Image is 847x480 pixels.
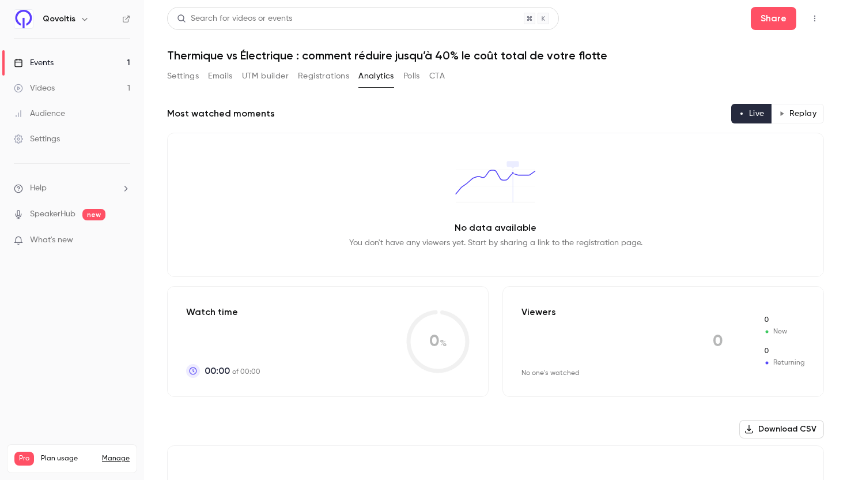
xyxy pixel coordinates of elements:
[177,13,292,25] div: Search for videos or events
[763,315,805,325] span: New
[14,82,55,94] div: Videos
[14,108,65,119] div: Audience
[14,133,60,145] div: Settings
[14,182,130,194] li: help-dropdown-opener
[30,234,73,246] span: What's new
[102,454,130,463] a: Manage
[82,209,105,220] span: new
[739,420,824,438] button: Download CSV
[429,67,445,85] button: CTA
[167,67,199,85] button: Settings
[14,452,34,466] span: Pro
[772,104,824,123] button: Replay
[167,107,275,121] h2: Most watched moments
[167,48,824,62] h1: Thermique vs Électrique : comment réduire jusqu’à 40% le coût total de votre flotte
[205,364,260,378] p: of 00:00
[763,358,805,368] span: Returning
[763,327,805,337] span: New
[242,67,289,85] button: UTM builder
[731,104,772,123] button: Live
[30,208,75,220] a: SpeakerHub
[349,237,642,249] p: You don't have any viewers yet. Start by sharing a link to the registration page.
[205,364,230,378] span: 00:00
[14,10,33,28] img: Qovoltis
[14,57,54,69] div: Events
[208,67,232,85] button: Emails
[186,305,260,319] p: Watch time
[358,67,394,85] button: Analytics
[43,13,75,25] h6: Qovoltis
[116,235,130,246] iframe: Noticeable Trigger
[41,454,95,463] span: Plan usage
[763,346,805,357] span: Returning
[751,7,796,30] button: Share
[455,221,536,235] p: No data available
[30,182,47,194] span: Help
[298,67,349,85] button: Registrations
[403,67,420,85] button: Polls
[521,369,580,378] div: No one's watched
[521,305,556,319] p: Viewers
